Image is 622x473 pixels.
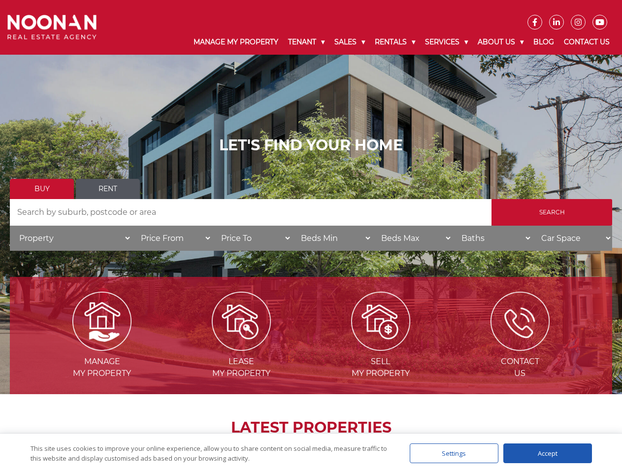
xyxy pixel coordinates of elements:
a: Contact Us [559,30,615,55]
h2: LATEST PROPERTIES [34,419,588,437]
img: Lease my property [212,292,271,351]
span: Manage my Property [33,356,171,379]
a: About Us [473,30,528,55]
div: Settings [410,443,498,463]
a: Blog [528,30,559,55]
img: Manage my Property [72,292,131,351]
a: ICONS ContactUs [451,316,589,378]
a: Rentals [370,30,420,55]
a: Buy [10,179,74,199]
input: Search by suburb, postcode or area [10,199,491,226]
a: Lease my property Leasemy Property [173,316,310,378]
div: Accept [503,443,592,463]
img: Sell my property [351,292,410,351]
a: Sales [329,30,370,55]
a: Tenant [283,30,329,55]
img: ICONS [491,292,550,351]
a: Manage My Property [189,30,283,55]
h1: LET'S FIND YOUR HOME [10,136,612,154]
span: Lease my Property [173,356,310,379]
input: Search [491,199,612,226]
a: Rent [76,179,140,199]
div: This site uses cookies to improve your online experience, allow you to share content on social me... [31,443,390,463]
span: Contact Us [451,356,589,379]
a: Services [420,30,473,55]
img: Noonan Real Estate Agency [7,15,97,39]
span: Sell my Property [312,356,450,379]
a: Manage my Property Managemy Property [33,316,171,378]
a: Sell my property Sellmy Property [312,316,450,378]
